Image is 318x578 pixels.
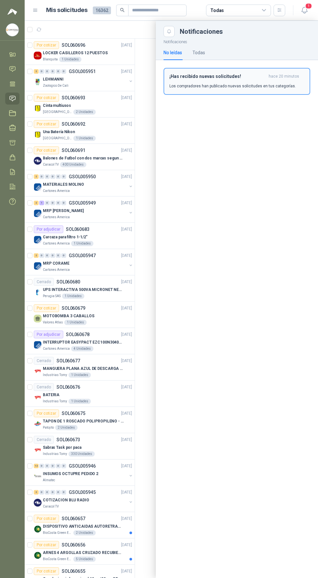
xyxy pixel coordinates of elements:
button: ¡Has recibido nuevas solicitudes!hace 20 minutos Los compradores han publicado nuevas solicitudes... [164,68,310,95]
div: Todas [192,49,205,56]
span: hace 20 minutos [269,74,299,79]
span: 16362 [93,6,111,14]
img: Logo peakr [7,8,17,16]
div: No leídas [164,49,182,56]
span: 1 [305,3,312,9]
h3: ¡Has recibido nuevas solicitudes! [169,74,266,79]
p: Los compradores han publicado nuevas solicitudes en tus categorías. [169,83,296,89]
div: Todas [210,7,224,14]
span: search [120,8,125,12]
h1: Mis solicitudes [46,6,88,15]
div: Notificaciones [180,28,310,35]
p: Notificaciones [156,37,318,45]
button: Close [164,26,175,37]
img: Company Logo [6,24,18,36]
button: 1 [299,5,310,16]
